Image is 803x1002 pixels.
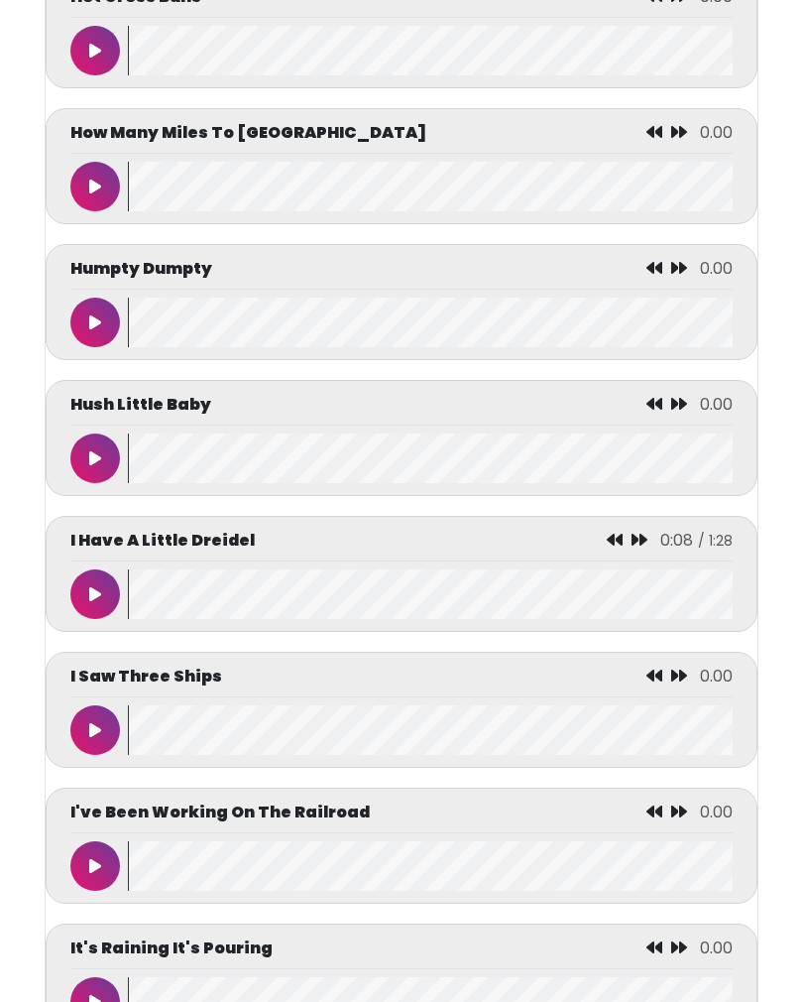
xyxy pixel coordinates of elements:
span: 0.00 [700,801,733,823]
p: I Have A Little Dreidel [70,529,255,553]
p: Humpty Dumpty [70,257,212,281]
span: 0.00 [700,937,733,959]
span: 0.00 [700,257,733,280]
span: / 1:28 [698,531,733,551]
span: 0.00 [700,121,733,144]
p: Hush Little Baby [70,393,211,417]
p: I've Been Working On The Railroad [70,801,370,824]
p: It's Raining It's Pouring [70,937,273,960]
p: How Many Miles To [GEOGRAPHIC_DATA] [70,121,426,145]
span: 0.00 [700,393,733,416]
p: I Saw Three Ships [70,665,222,689]
span: 0:08 [660,529,693,552]
span: 0.00 [700,665,733,688]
